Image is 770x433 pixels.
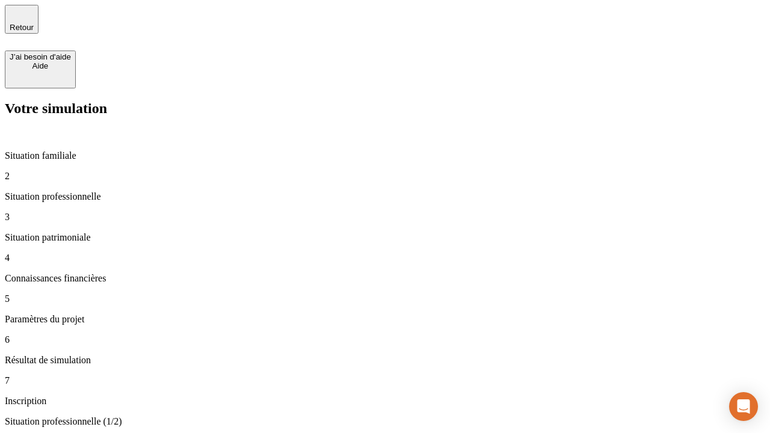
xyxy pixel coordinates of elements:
p: 7 [5,375,765,386]
div: Open Intercom Messenger [729,392,758,421]
p: Situation patrimoniale [5,232,765,243]
button: Retour [5,5,38,34]
p: Situation professionnelle [5,191,765,202]
div: J’ai besoin d'aide [10,52,71,61]
p: 3 [5,212,765,223]
p: Connaissances financières [5,273,765,284]
p: Situation familiale [5,150,765,161]
p: 6 [5,334,765,345]
p: 2 [5,171,765,182]
p: Paramètres du projet [5,314,765,325]
span: Retour [10,23,34,32]
p: 4 [5,253,765,263]
button: J’ai besoin d'aideAide [5,51,76,88]
p: Inscription [5,396,765,407]
h2: Votre simulation [5,100,765,117]
p: Résultat de simulation [5,355,765,366]
div: Aide [10,61,71,70]
p: 5 [5,293,765,304]
p: Situation professionnelle (1/2) [5,416,765,427]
